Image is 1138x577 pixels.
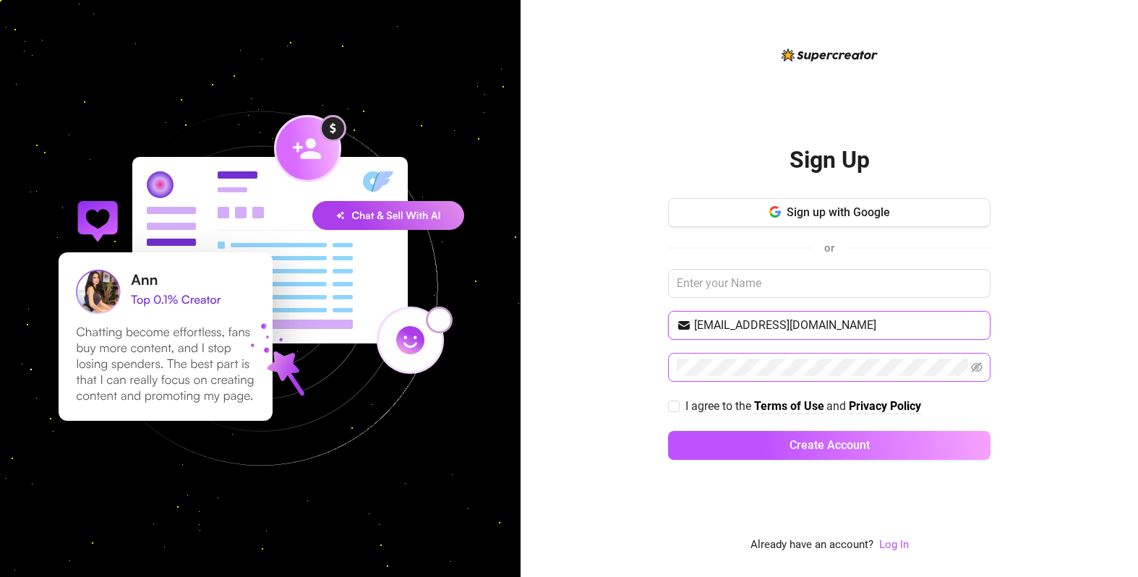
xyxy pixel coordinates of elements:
[694,317,982,334] input: Your email
[849,399,921,413] strong: Privacy Policy
[971,362,983,373] span: eye-invisible
[754,399,824,414] a: Terms of Use
[750,537,873,554] span: Already have an account?
[668,198,991,227] button: Sign up with Google
[787,205,890,219] span: Sign up with Google
[790,438,870,452] span: Create Account
[668,431,991,460] button: Create Account
[782,48,878,61] img: logo-BBDzfeDw.svg
[10,38,510,539] img: signup-background-D0MIrEPF.svg
[826,399,849,413] span: and
[754,399,824,413] strong: Terms of Use
[879,538,909,551] a: Log In
[879,537,909,554] a: Log In
[849,399,921,414] a: Privacy Policy
[824,242,834,255] span: or
[685,399,754,413] span: I agree to the
[790,145,870,175] h2: Sign Up
[668,269,991,298] input: Enter your Name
